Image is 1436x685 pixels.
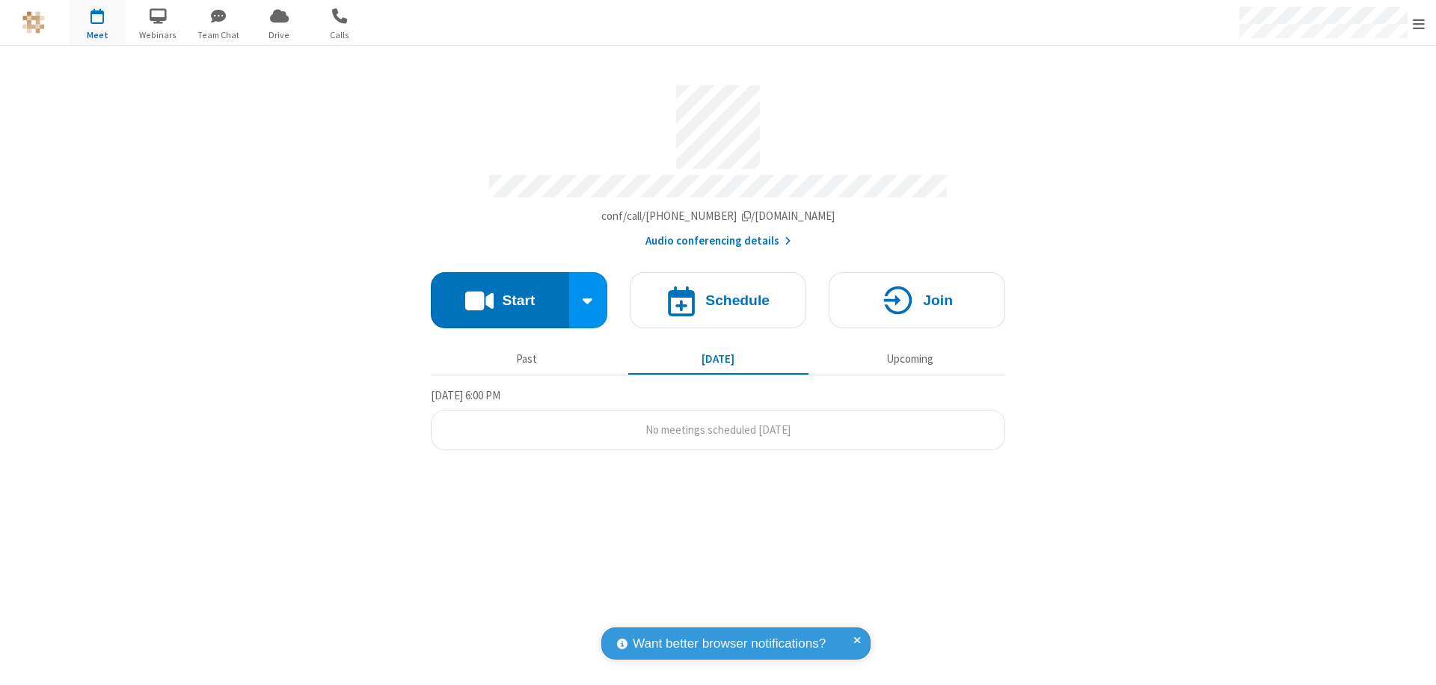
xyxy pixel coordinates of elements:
[502,293,535,307] h4: Start
[312,28,368,42] span: Calls
[601,208,835,225] button: Copy my meeting room linkCopy my meeting room link
[829,272,1005,328] button: Join
[630,272,806,328] button: Schedule
[601,209,835,223] span: Copy my meeting room link
[705,293,770,307] h4: Schedule
[431,74,1005,250] section: Account details
[70,28,126,42] span: Meet
[251,28,307,42] span: Drive
[569,272,608,328] div: Start conference options
[923,293,953,307] h4: Join
[130,28,186,42] span: Webinars
[1399,646,1425,675] iframe: Chat
[431,272,569,328] button: Start
[645,233,791,250] button: Audio conferencing details
[633,634,826,654] span: Want better browser notifications?
[191,28,247,42] span: Team Chat
[645,423,791,437] span: No meetings scheduled [DATE]
[628,345,808,373] button: [DATE]
[431,388,500,402] span: [DATE] 6:00 PM
[22,11,45,34] img: QA Selenium DO NOT DELETE OR CHANGE
[437,345,617,373] button: Past
[820,345,1000,373] button: Upcoming
[431,387,1005,451] section: Today's Meetings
